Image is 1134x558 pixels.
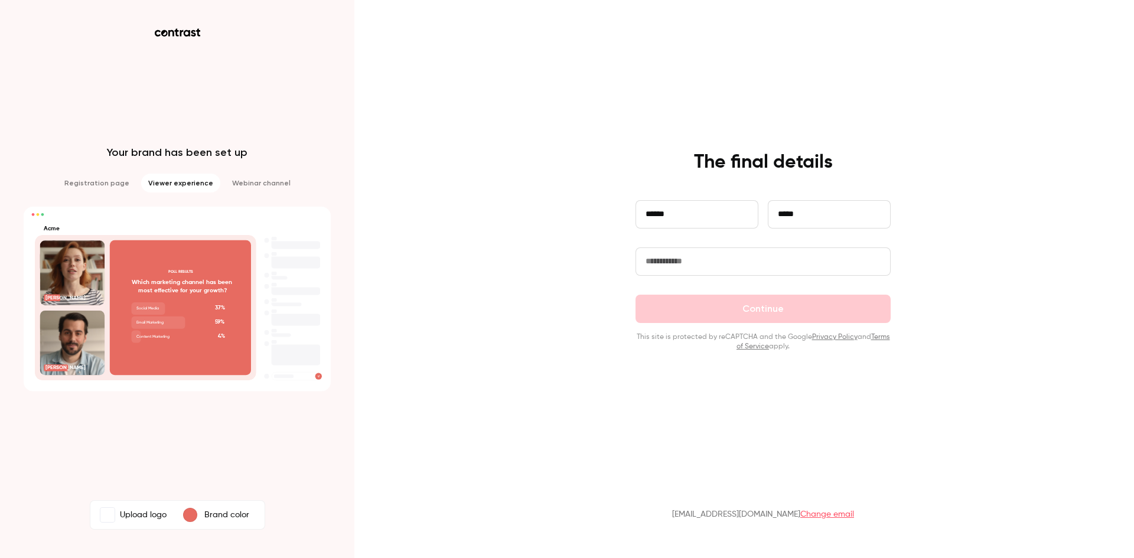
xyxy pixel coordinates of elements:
p: Your brand has been set up [107,145,247,159]
a: Terms of Service [737,334,890,350]
li: Webinar channel [225,174,298,192]
a: Privacy Policy [812,334,858,341]
button: Brand color [174,503,262,527]
p: [EMAIL_ADDRESS][DOMAIN_NAME] [672,508,854,520]
h4: The final details [694,151,833,174]
p: Brand color [204,509,249,521]
text: Acme [44,226,60,231]
li: Registration page [57,174,136,192]
text: Acme [83,254,92,257]
p: This site is protected by reCAPTCHA and the Google and apply. [636,332,891,351]
label: AcmeUpload logo [93,503,174,527]
li: Viewer experience [141,174,220,192]
a: Change email [800,510,854,518]
img: Acme [100,508,115,522]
